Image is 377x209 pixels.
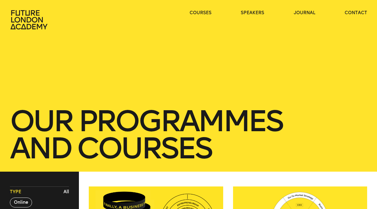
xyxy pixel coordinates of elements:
span: Type [10,189,21,195]
a: courses [190,10,211,16]
a: contact [345,10,367,16]
button: All [62,187,71,197]
a: journal [294,10,315,16]
a: speakers [241,10,264,16]
h1: our Programmes and courses [10,107,367,162]
button: Online [10,198,32,207]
